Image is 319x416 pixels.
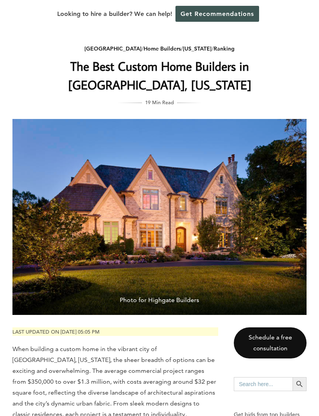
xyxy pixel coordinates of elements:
h1: The Best Custom Home Builders in [GEOGRAPHIC_DATA], [US_STATE] [12,57,307,94]
a: Get Recommendations [175,6,259,22]
a: Ranking [214,45,235,52]
a: Home Builders [144,45,181,52]
a: [US_STATE] [183,45,212,52]
a: [GEOGRAPHIC_DATA] [84,45,142,52]
input: Search here... [234,377,293,391]
span: 19 Min Read [145,98,174,107]
span: Photo for Highgate Builders [12,288,307,315]
div: / / / [12,44,307,54]
svg: Search [295,380,304,388]
p: Last updated on [DATE] 05:05 pm [12,327,218,336]
a: Schedule a free consultation [234,327,307,358]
